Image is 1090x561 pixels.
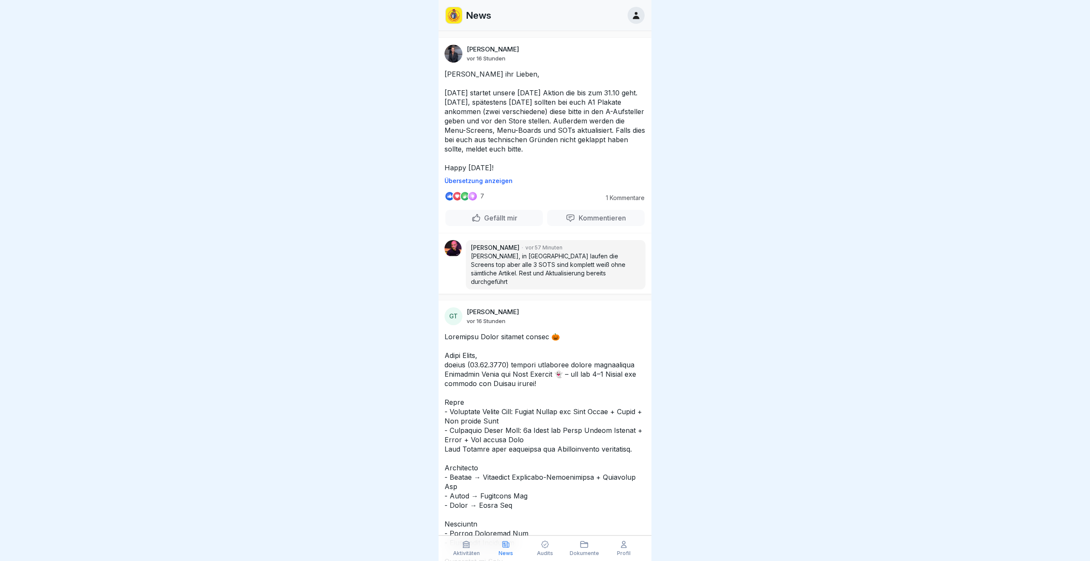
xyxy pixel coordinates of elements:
p: vor 16 Stunden [467,55,505,62]
p: Audits [537,550,553,556]
p: News [499,550,513,556]
p: [PERSON_NAME], in [GEOGRAPHIC_DATA] laufen die Screens top aber alle 3 SOTS sind komplett weiß oh... [471,252,640,286]
p: Dokumente [570,550,599,556]
p: [PERSON_NAME] [467,46,519,53]
p: Profil [617,550,631,556]
p: News [466,10,491,21]
p: 1 Kommentare [598,195,645,201]
p: vor 16 Stunden [467,318,505,324]
img: loco.jpg [446,7,462,23]
p: Gefällt mir [481,214,517,222]
p: Kommentieren [575,214,626,222]
div: GT [445,307,462,325]
p: Übersetzung anzeigen [445,177,645,184]
p: 7 [480,193,484,200]
p: vor 57 Minuten [525,244,562,252]
p: Aktivitäten [453,550,480,556]
p: [PERSON_NAME] ihr Lieben, [DATE] startet unsere [DATE] Aktion die bis zum 31.10 geht. [DATE], spä... [445,69,645,172]
p: [PERSON_NAME] [471,243,519,252]
p: [PERSON_NAME] [467,308,519,316]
